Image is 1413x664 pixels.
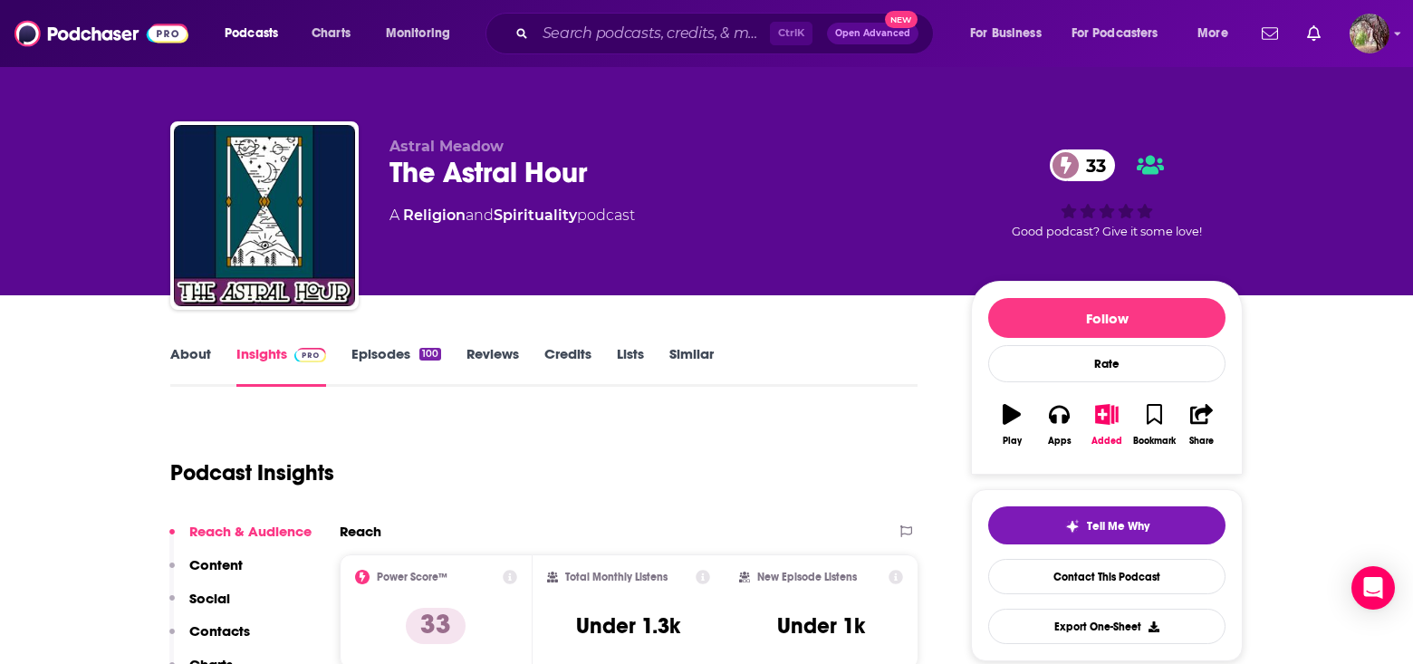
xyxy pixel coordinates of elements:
[1133,436,1176,447] div: Bookmark
[576,612,680,640] h3: Under 1.3k
[340,523,381,540] h2: Reach
[1012,225,1202,238] span: Good podcast? Give it some love!
[466,207,494,224] span: and
[189,556,243,573] p: Content
[406,608,466,644] p: 33
[1065,519,1080,534] img: tell me why sparkle
[988,392,1035,457] button: Play
[1178,392,1226,457] button: Share
[885,11,918,28] span: New
[169,590,230,623] button: Social
[827,23,918,44] button: Open AdvancedNew
[373,19,474,48] button: open menu
[212,19,302,48] button: open menu
[988,609,1226,644] button: Export One-Sheet
[1197,21,1228,46] span: More
[1185,19,1251,48] button: open menu
[14,16,188,51] img: Podchaser - Follow, Share and Rate Podcasts
[403,207,466,224] a: Religion
[389,205,635,226] div: A podcast
[1351,566,1395,610] div: Open Intercom Messenger
[1300,18,1328,49] a: Show notifications dropdown
[1350,14,1389,53] span: Logged in as MSanz
[170,345,211,387] a: About
[1050,149,1115,181] a: 33
[1091,436,1122,447] div: Added
[169,523,312,556] button: Reach & Audience
[1130,392,1177,457] button: Bookmark
[1048,436,1072,447] div: Apps
[1350,14,1389,53] button: Show profile menu
[225,21,278,46] span: Podcasts
[971,138,1243,250] div: 33Good podcast? Give it some love!
[503,13,951,54] div: Search podcasts, credits, & more...
[1189,436,1214,447] div: Share
[170,459,334,486] h1: Podcast Insights
[189,523,312,540] p: Reach & Audience
[1350,14,1389,53] img: User Profile
[535,19,770,48] input: Search podcasts, credits, & more...
[988,345,1226,382] div: Rate
[466,345,519,387] a: Reviews
[835,29,910,38] span: Open Advanced
[189,622,250,640] p: Contacts
[988,298,1226,338] button: Follow
[236,345,326,387] a: InsightsPodchaser Pro
[970,21,1042,46] span: For Business
[312,21,351,46] span: Charts
[294,348,326,362] img: Podchaser Pro
[1035,392,1082,457] button: Apps
[189,590,230,607] p: Social
[1083,392,1130,457] button: Added
[1072,21,1158,46] span: For Podcasters
[669,345,714,387] a: Similar
[777,612,865,640] h3: Under 1k
[957,19,1064,48] button: open menu
[300,19,361,48] a: Charts
[494,207,577,224] a: Spirituality
[351,345,441,387] a: Episodes100
[565,571,668,583] h2: Total Monthly Listens
[1087,519,1149,534] span: Tell Me Why
[377,571,447,583] h2: Power Score™
[169,622,250,656] button: Contacts
[419,348,441,361] div: 100
[386,21,450,46] span: Monitoring
[389,138,504,155] span: Astral Meadow
[988,506,1226,544] button: tell me why sparkleTell Me Why
[757,571,857,583] h2: New Episode Listens
[544,345,591,387] a: Credits
[1068,149,1115,181] span: 33
[174,125,355,306] img: The Astral Hour
[1254,18,1285,49] a: Show notifications dropdown
[1060,19,1185,48] button: open menu
[770,22,812,45] span: Ctrl K
[988,559,1226,594] a: Contact This Podcast
[617,345,644,387] a: Lists
[169,556,243,590] button: Content
[1003,436,1022,447] div: Play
